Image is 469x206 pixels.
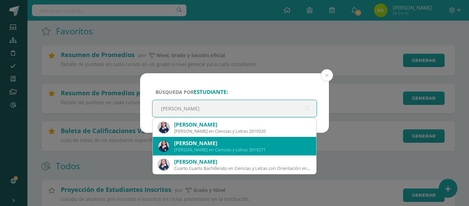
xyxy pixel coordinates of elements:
[158,159,169,170] img: 4dc7e5a1b5d2806466f8593d4becd2a2.png
[174,128,311,134] div: [PERSON_NAME] en Ciencias y Letras 2019320
[152,100,317,117] input: ej. Nicholas Alekzander, etc.
[174,121,311,128] div: [PERSON_NAME]
[174,147,311,153] div: [PERSON_NAME] en Ciencias y Letras 2019271
[194,88,228,96] strong: estudiante:
[174,165,311,171] div: Cuarto Cuarto Bachillerato en Ciencias y Letras con Orientación en Computación 2023578
[174,158,311,165] div: [PERSON_NAME]
[174,140,311,147] div: [PERSON_NAME]
[321,69,333,82] button: Close (Esc)
[156,89,228,95] span: Búsqueda por
[158,141,169,152] img: 2d846379f03ebe82ef7bc4fec79bba82.png
[158,122,169,133] img: b308ed9feb1937a2e28d3410a540961e.png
